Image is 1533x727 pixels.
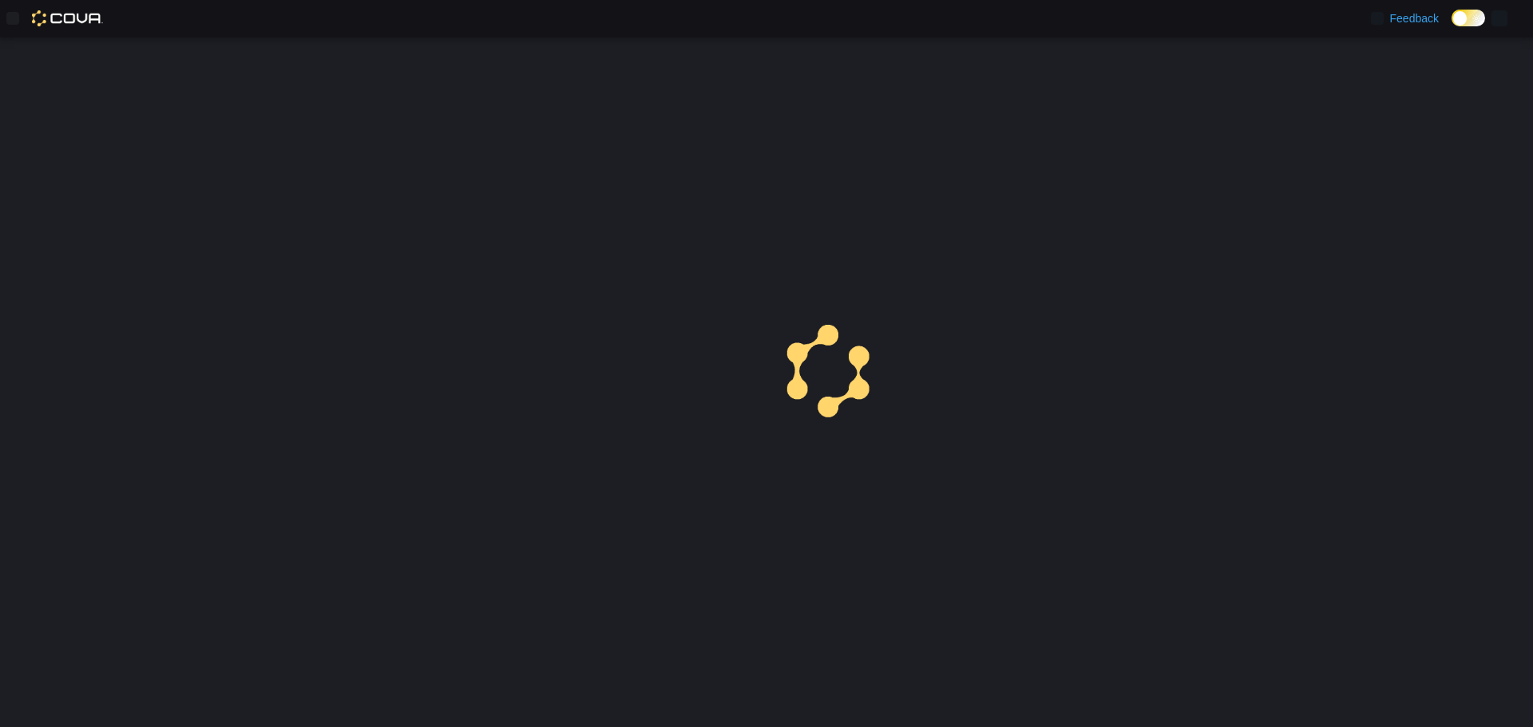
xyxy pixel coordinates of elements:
img: cova-loader [766,313,886,433]
img: Cova [32,10,103,26]
a: Feedback [1365,2,1445,34]
span: Feedback [1390,10,1439,26]
input: Dark Mode [1452,10,1485,26]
